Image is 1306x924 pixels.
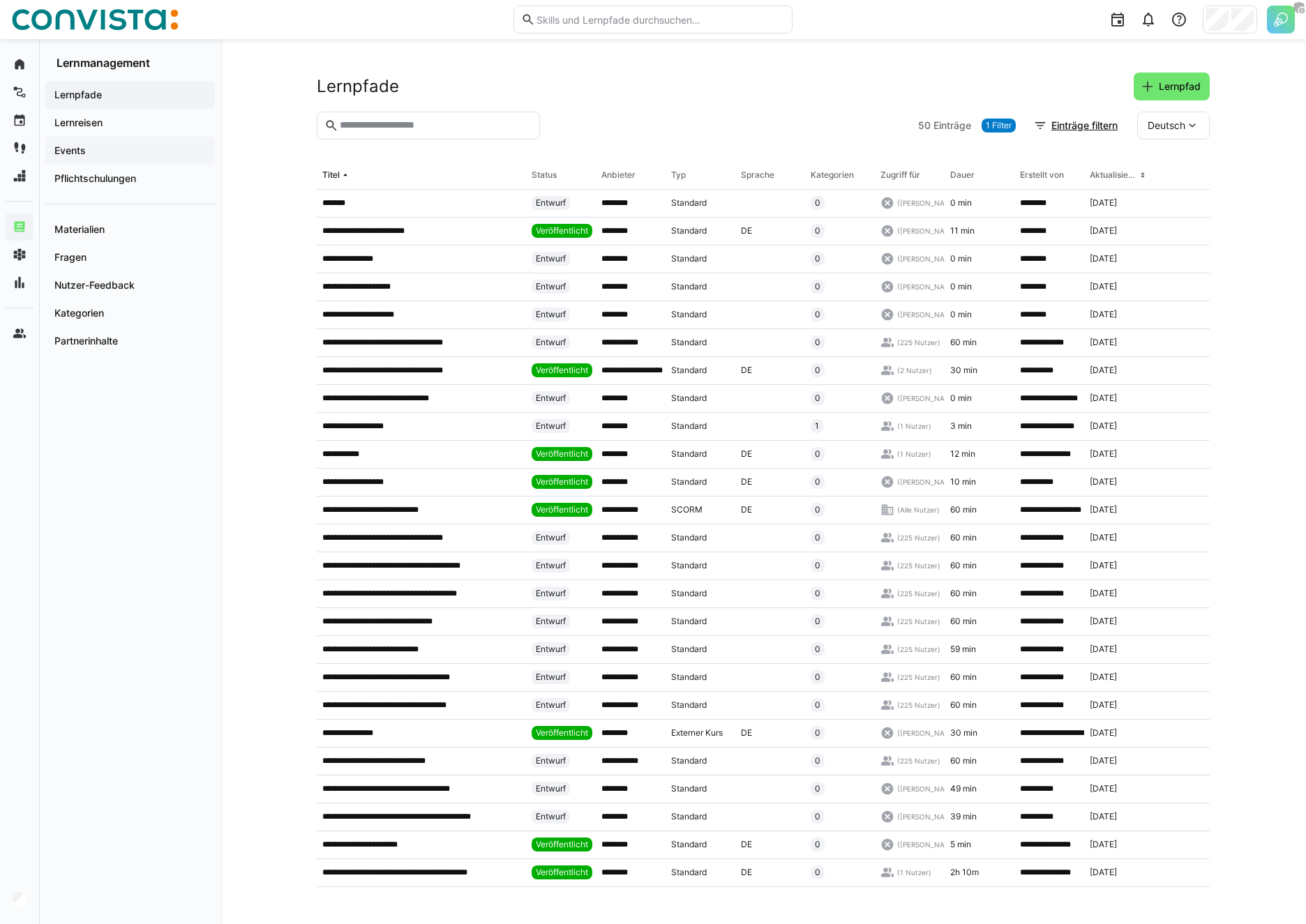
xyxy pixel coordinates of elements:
span: DE [741,476,752,487]
span: 60 min [950,504,977,515]
span: Entwurf [536,783,566,794]
span: (2 Nutzer) [897,365,932,375]
div: Anbieter [601,169,636,181]
span: 0 min [950,253,972,264]
span: Standard [671,560,707,571]
span: 60 min [950,532,977,543]
span: Standard [671,421,707,432]
span: (1 Nutzer) [897,449,931,459]
div: Dauer [950,169,975,181]
span: Entwurf [536,532,566,543]
span: Standard [671,253,707,264]
span: 0 min [950,309,972,320]
span: 50 [918,119,931,132]
h2: Lernpfade [317,76,399,97]
span: 0 [815,727,820,739]
span: SCORM [671,504,703,515]
span: (225 Nutzer) [897,533,940,543]
span: [DATE] [1090,672,1117,683]
span: Entwurf [536,588,566,599]
button: Einträge filtern [1026,112,1127,139]
span: Standard [671,281,707,292]
span: Einträge [933,119,971,132]
span: 0 [815,532,820,543]
span: 30 min [950,365,977,376]
span: 0 min [950,393,972,404]
span: DE [741,867,752,878]
input: Skills und Lernpfade durchsuchen… [535,13,785,26]
div: Kategorien [811,169,854,181]
span: (225 Nutzer) [897,672,940,682]
span: [DATE] [1090,616,1117,627]
span: (225 Nutzer) [897,616,940,626]
span: Standard [671,616,707,627]
span: Standard [671,839,707,850]
span: 60 min [950,616,977,627]
span: Standard [671,309,707,320]
span: [DATE] [1090,532,1117,543]
span: (225 Nutzer) [897,644,940,654]
span: 0 [815,672,820,683]
span: 0 min [950,281,972,292]
span: 0 [815,755,820,766]
span: Entwurf [536,337,566,348]
span: 0 [815,644,820,655]
div: Titel [322,169,340,181]
span: (1 Nutzer) [897,868,931,877]
span: Entwurf [536,281,566,292]
span: 2h 10m [950,867,979,878]
span: 0 [815,448,820,460]
span: Entwurf [536,644,566,655]
span: Entwurf [536,672,566,683]
span: 0 [815,504,820,515]
span: 0 [815,588,820,599]
span: Entwurf [536,616,566,627]
span: 60 min [950,337,977,348]
span: Entwurf [536,811,566,822]
span: (225 Nutzer) [897,589,940,598]
span: Entwurf [536,560,566,571]
span: Entwurf [536,699,566,711]
div: Sprache [741,169,774,181]
div: Status [532,169,557,181]
span: [DATE] [1090,281,1117,292]
span: Entwurf [536,393,566,404]
span: Standard [671,448,707,460]
span: 0 [815,867,820,878]
span: (225 Nutzer) [897,338,940,347]
span: [DATE] [1090,504,1117,515]
span: 59 min [950,644,976,655]
span: (Alle Nutzer) [897,505,940,515]
span: ([PERSON_NAME]) [897,784,961,794]
span: ([PERSON_NAME]) [897,282,961,291]
span: 3 min [950,421,972,432]
span: [DATE] [1090,448,1117,460]
span: [DATE] [1090,783,1117,794]
span: [DATE] [1090,588,1117,599]
span: Standard [671,699,707,711]
span: [DATE] [1090,755,1117,766]
span: Standard [671,337,707,348]
span: ([PERSON_NAME]) [897,198,961,208]
span: 10 min [950,476,976,487]
span: 39 min [950,811,977,822]
span: 0 [815,253,820,264]
span: DE [741,839,752,850]
span: 0 [815,783,820,794]
button: Lernpfad [1134,73,1210,100]
span: ([PERSON_NAME]) [897,226,961,236]
span: [DATE] [1090,560,1117,571]
span: 0 [815,197,820,209]
span: Standard [671,672,707,683]
span: [DATE] [1090,476,1117,487]
span: 49 min [950,783,977,794]
span: DE [741,504,752,515]
span: ([PERSON_NAME]) [897,393,961,403]
span: ([PERSON_NAME]) [897,812,961,821]
span: 0 [815,337,820,348]
span: 5 min [950,839,971,850]
span: ([PERSON_NAME]) [897,728,961,738]
span: [DATE] [1090,727,1117,739]
span: Veröffentlicht [536,727,588,739]
span: (225 Nutzer) [897,561,940,570]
